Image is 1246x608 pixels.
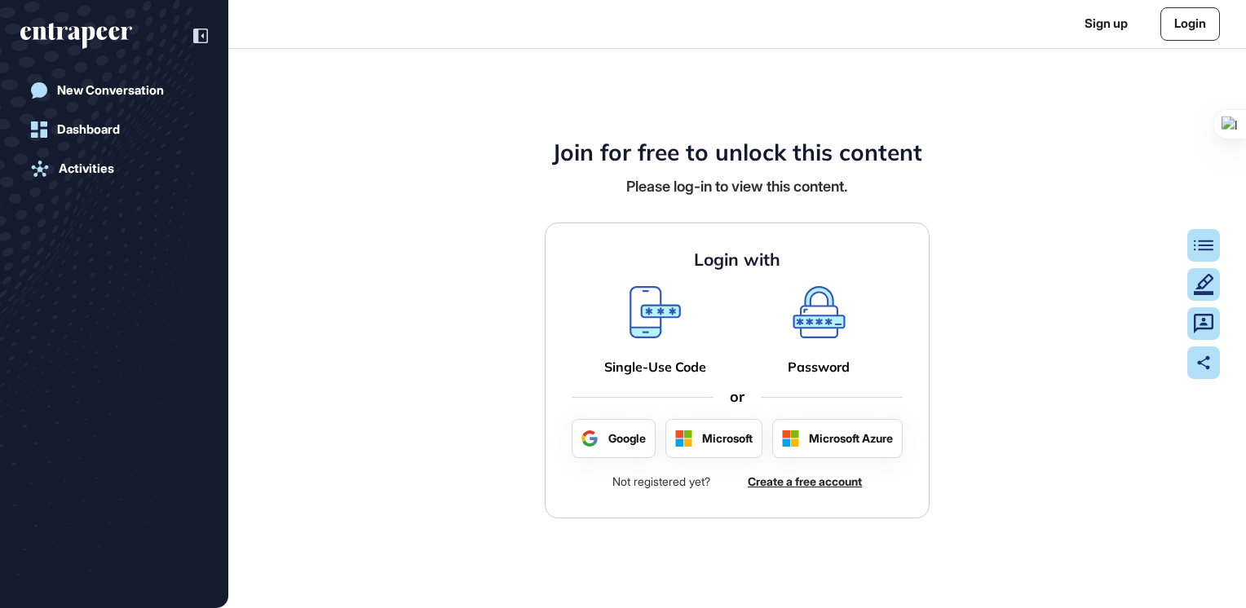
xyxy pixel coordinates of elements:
div: Activities [59,161,114,176]
a: Single-Use Code [604,359,706,375]
div: or [714,388,761,406]
div: Not registered yet? [612,471,710,491]
div: Please log-in to view this content. [626,176,848,196]
a: Sign up [1085,15,1128,33]
div: New Conversation [57,83,164,98]
a: Password [788,359,850,375]
h4: Join for free to unlock this content [552,139,922,166]
a: Create a free account [748,473,862,490]
h4: Login with [694,249,780,270]
div: Dashboard [57,122,120,137]
div: entrapeer-logo [20,23,132,49]
a: Login [1160,7,1220,41]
